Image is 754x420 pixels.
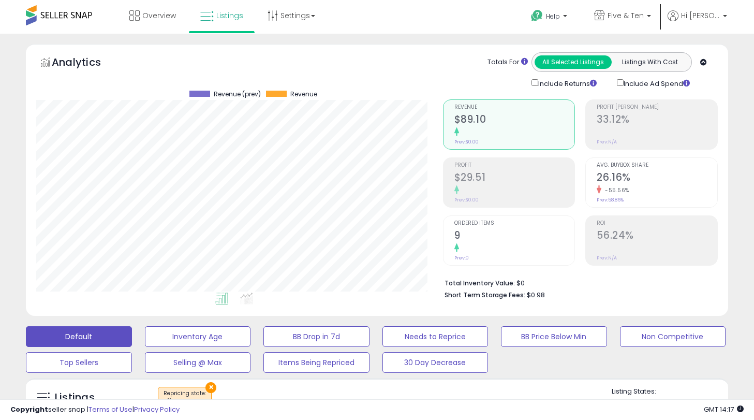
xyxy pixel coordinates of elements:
[52,55,121,72] h5: Analytics
[546,12,560,21] span: Help
[205,382,216,393] button: ×
[454,229,575,243] h2: 9
[611,55,688,69] button: Listings With Cost
[597,171,717,185] h2: 26.16%
[601,186,629,194] small: -55.56%
[26,326,132,347] button: Default
[10,404,48,414] strong: Copyright
[524,77,609,89] div: Include Returns
[454,163,575,168] span: Profit
[454,139,479,145] small: Prev: $0.00
[597,105,717,110] span: Profit [PERSON_NAME]
[597,197,624,203] small: Prev: 58.86%
[704,404,744,414] span: 2025-08-15 14:17 GMT
[487,57,528,67] div: Totals For
[445,276,710,288] li: $0
[454,197,479,203] small: Prev: $0.00
[263,352,369,373] button: Items Being Repriced
[501,326,607,347] button: BB Price Below Min
[620,326,726,347] button: Non Competitive
[382,352,489,373] button: 30 Day Decrease
[290,91,317,98] span: Revenue
[142,10,176,21] span: Overview
[88,404,132,414] a: Terms of Use
[681,10,720,21] span: Hi [PERSON_NAME]
[527,290,545,300] span: $0.98
[597,139,617,145] small: Prev: N/A
[668,10,727,34] a: Hi [PERSON_NAME]
[214,91,261,98] span: Revenue (prev)
[454,105,575,110] span: Revenue
[145,326,251,347] button: Inventory Age
[145,352,251,373] button: Selling @ Max
[597,255,617,261] small: Prev: N/A
[454,221,575,226] span: Ordered Items
[454,113,575,127] h2: $89.10
[612,387,728,397] p: Listing States:
[382,326,489,347] button: Needs to Reprice
[523,2,578,34] a: Help
[597,163,717,168] span: Avg. Buybox Share
[597,221,717,226] span: ROI
[134,404,180,414] a: Privacy Policy
[454,171,575,185] h2: $29.51
[597,229,717,243] h2: 56.24%
[608,10,644,21] span: Five & Ten
[535,55,612,69] button: All Selected Listings
[454,255,469,261] small: Prev: 0
[263,326,369,347] button: BB Drop in 7d
[445,291,525,299] b: Short Term Storage Fees:
[609,77,706,89] div: Include Ad Spend
[597,113,717,127] h2: 33.12%
[10,405,180,415] div: seller snap | |
[445,279,515,287] b: Total Inventory Value:
[216,10,243,21] span: Listings
[26,352,132,373] button: Top Sellers
[164,389,206,405] span: Repricing state :
[530,9,543,22] i: Get Help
